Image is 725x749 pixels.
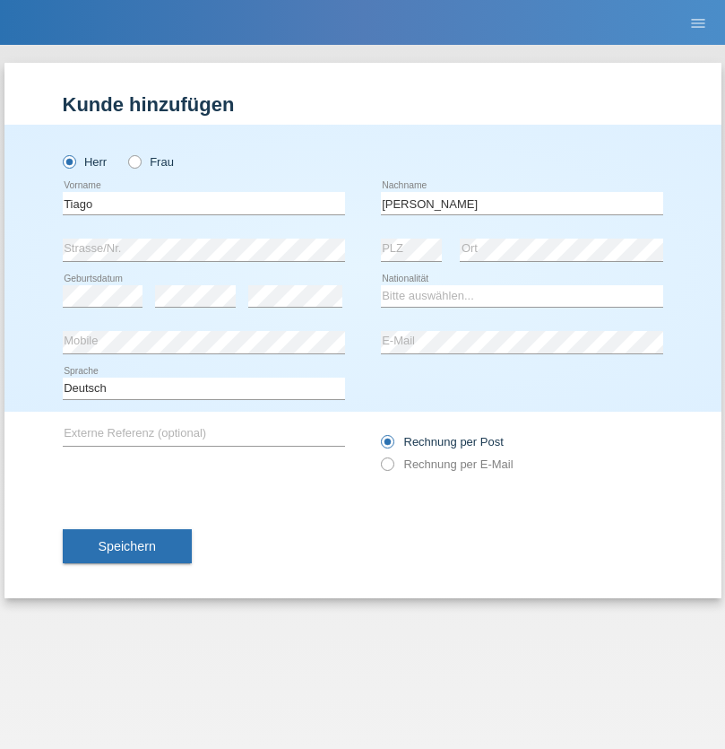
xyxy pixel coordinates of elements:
i: menu [689,14,707,32]
a: menu [680,17,716,28]
h1: Kunde hinzufügen [63,93,663,116]
input: Rechnung per E-Mail [381,457,393,480]
label: Frau [128,155,174,169]
input: Herr [63,155,74,167]
button: Speichern [63,529,192,563]
span: Speichern [99,539,156,553]
label: Herr [63,155,108,169]
input: Frau [128,155,140,167]
label: Rechnung per E-Mail [381,457,514,471]
input: Rechnung per Post [381,435,393,457]
label: Rechnung per Post [381,435,504,449]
